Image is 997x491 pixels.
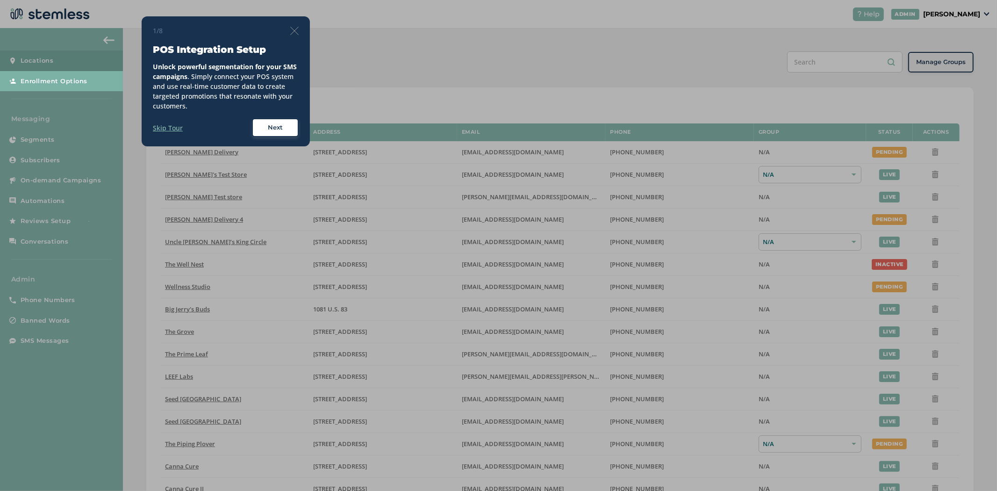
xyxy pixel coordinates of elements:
[21,77,87,86] span: Enrollment Options
[252,118,299,137] button: Next
[153,43,299,56] h3: POS Integration Setup
[290,27,299,35] img: icon-close-thin-accent-606ae9a3.svg
[153,26,163,36] span: 1/8
[153,62,299,111] div: . Simply connect your POS system and use real-time customer data to create targeted promotions th...
[153,123,183,133] label: Skip Tour
[268,123,283,132] span: Next
[153,62,297,81] strong: Unlock powerful segmentation for your SMS campaigns
[950,446,997,491] iframe: Chat Widget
